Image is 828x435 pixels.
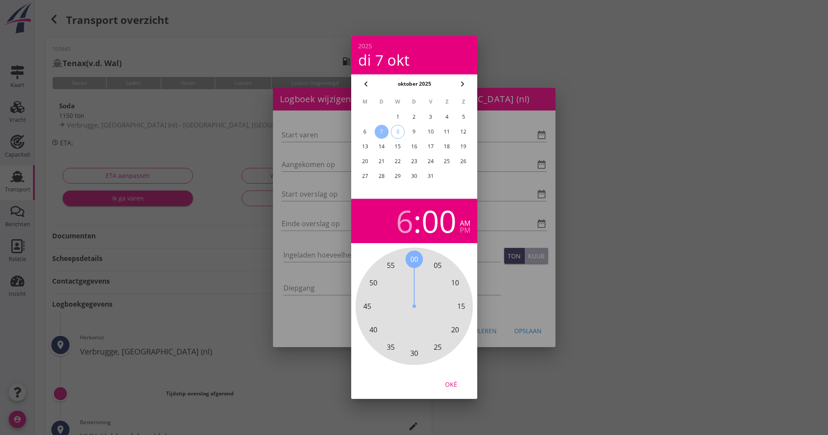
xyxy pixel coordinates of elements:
button: 24 [423,154,437,168]
button: 19 [456,140,470,154]
th: M [357,94,373,109]
span: 25 [434,342,442,352]
button: 29 [391,169,405,183]
div: 00 [422,206,456,236]
span: 55 [387,260,395,271]
button: 11 [440,125,454,139]
i: chevron_left [361,79,371,89]
button: 30 [407,169,421,183]
span: 40 [369,325,377,335]
button: 26 [456,154,470,168]
th: Z [439,94,455,109]
div: di 7 okt [358,53,470,67]
th: Z [456,94,471,109]
button: 13 [358,140,372,154]
div: 6 [396,206,413,236]
button: 28 [374,169,388,183]
span: 00 [410,254,418,264]
div: am [460,220,470,227]
div: Oké [439,380,463,389]
button: 14 [374,140,388,154]
button: 3 [423,110,437,124]
button: oktober 2025 [395,77,433,90]
span: 50 [369,278,377,288]
button: 18 [440,140,454,154]
th: D [406,94,422,109]
span: 05 [434,260,442,271]
button: 22 [391,154,405,168]
button: 9 [407,125,421,139]
button: 12 [456,125,470,139]
div: pm [460,227,470,234]
span: 20 [451,325,459,335]
span: 10 [451,278,459,288]
button: 2 [407,110,421,124]
button: 4 [440,110,454,124]
span: 15 [457,301,465,311]
th: V [422,94,438,109]
span: 30 [410,348,418,358]
i: chevron_right [457,79,468,89]
button: 27 [358,169,372,183]
button: 10 [423,125,437,139]
th: W [390,94,406,109]
button: 5 [456,110,470,124]
button: 20 [358,154,372,168]
button: 25 [440,154,454,168]
button: 17 [423,140,437,154]
span: 35 [387,342,395,352]
div: 2025 [358,43,470,49]
button: 1 [391,110,405,124]
span: : [413,206,422,236]
button: 7 [374,125,388,139]
button: 6 [358,125,372,139]
button: 15 [391,140,405,154]
button: 23 [407,154,421,168]
button: 8 [391,125,405,139]
button: Oké [432,376,470,392]
span: 45 [363,301,371,311]
button: 31 [423,169,437,183]
th: D [373,94,389,109]
div: 8 [391,125,404,138]
button: 21 [374,154,388,168]
button: 16 [407,140,421,154]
